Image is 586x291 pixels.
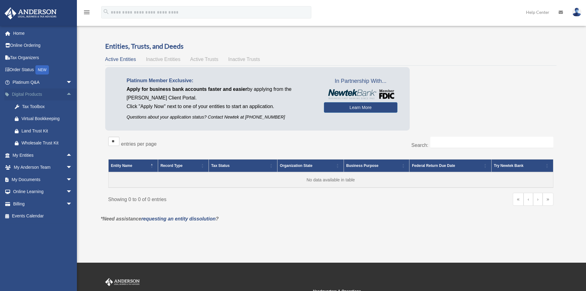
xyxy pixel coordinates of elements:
a: Land Trust Kit [9,125,82,137]
div: NEW [35,65,49,75]
a: Online Learningarrow_drop_down [4,186,82,198]
label: entries per page [121,141,157,147]
a: Previous [524,193,533,206]
span: arrow_drop_up [66,88,78,101]
i: menu [83,9,90,16]
th: Entity Name: Activate to invert sorting [108,160,158,172]
span: Inactive Trusts [228,57,260,62]
span: Federal Return Due Date [412,164,455,168]
span: In Partnership With... [324,76,397,86]
p: Questions about your application status? Contact Newtek at [PHONE_NUMBER] [127,113,315,121]
span: Entity Name [111,164,132,168]
a: Next [533,193,543,206]
i: search [103,8,110,15]
div: Showing 0 to 0 of 0 entries [108,193,326,204]
th: Business Purpose: Activate to sort [344,160,409,172]
a: My Anderson Teamarrow_drop_down [4,161,82,174]
h3: Entities, Trusts, and Deeds [105,42,556,51]
a: Tax Toolbox [9,100,82,113]
span: Tax Status [211,164,230,168]
span: Active Entities [105,57,136,62]
a: Events Calendar [4,210,82,222]
a: My Documentsarrow_drop_down [4,173,82,186]
span: Business Purpose [346,164,379,168]
a: Online Ordering [4,39,82,52]
span: arrow_drop_down [66,198,78,210]
span: arrow_drop_up [66,149,78,162]
th: Tax Status: Activate to sort [209,160,277,172]
div: Try Newtek Bank [494,162,544,169]
img: Anderson Advisors Platinum Portal [3,7,58,19]
img: NewtekBankLogoSM.png [327,89,394,99]
a: Last [543,193,553,206]
span: arrow_drop_down [66,173,78,186]
a: Digital Productsarrow_drop_up [4,88,82,101]
em: *Need assistance ? [101,216,219,221]
a: My Entitiesarrow_drop_up [4,149,78,161]
span: Inactive Entities [146,57,180,62]
img: Anderson Advisors Platinum Portal [104,278,141,286]
div: Wholesale Trust Kit [22,139,74,147]
p: Click "Apply Now" next to one of your entities to start an application. [127,102,315,111]
a: Tax Organizers [4,51,82,64]
img: User Pic [572,8,581,17]
p: Platinum Member Exclusive: [127,76,315,85]
label: Search: [411,143,428,148]
span: Active Trusts [190,57,218,62]
a: First [513,193,524,206]
span: Record Type [161,164,183,168]
a: Virtual Bookkeeping [9,113,82,125]
div: Land Trust Kit [22,127,74,135]
span: Apply for business bank accounts faster and easier [127,87,247,92]
a: Platinum Q&Aarrow_drop_down [4,76,82,88]
a: Home [4,27,82,39]
th: Try Newtek Bank : Activate to sort [491,160,553,172]
th: Federal Return Due Date: Activate to sort [409,160,491,172]
th: Record Type: Activate to sort [158,160,209,172]
span: Organization State [280,164,313,168]
span: arrow_drop_down [66,161,78,174]
a: requesting an entity dissolution [141,216,216,221]
span: arrow_drop_down [66,186,78,198]
a: Wholesale Trust Kit [9,137,82,149]
div: Virtual Bookkeeping [22,115,74,123]
p: by applying from the [PERSON_NAME] Client Portal. [127,85,315,102]
td: No data available in table [108,172,553,188]
div: Tax Toolbox [22,103,74,111]
span: arrow_drop_down [66,76,78,89]
a: Billingarrow_drop_down [4,198,82,210]
a: Learn More [324,102,397,113]
a: Order StatusNEW [4,64,82,76]
a: menu [83,11,90,16]
th: Organization State: Activate to sort [277,160,344,172]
